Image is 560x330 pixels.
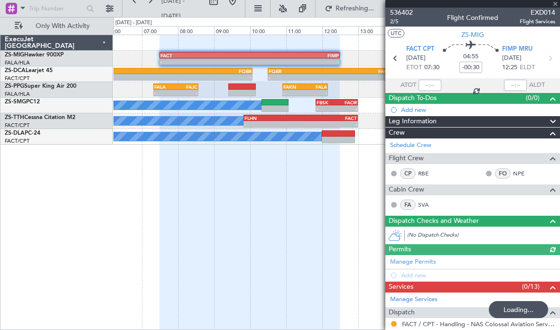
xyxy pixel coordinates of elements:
div: FO [495,168,511,179]
a: NPE [513,169,534,178]
div: - [244,121,301,127]
span: ZS-SMG [5,99,26,105]
a: SVA [418,201,439,209]
div: 11:00 [286,26,322,35]
span: ZS-MIG [5,52,24,58]
a: FALA/HLA [5,91,30,98]
span: [DATE] [502,54,522,63]
div: [DATE] - [DATE] [115,19,152,27]
span: Only With Activity [25,23,100,29]
div: - [154,90,176,96]
span: 536402 [390,8,413,18]
span: Leg Information [389,116,437,127]
div: - [283,90,305,96]
span: Flight Crew [389,153,424,164]
a: RBE [418,169,439,178]
span: ZS-PPG [5,83,24,89]
div: - [100,74,176,80]
div: FAJC [176,84,198,90]
span: Refreshing... [335,5,374,12]
span: ZS-DCA [5,68,26,73]
div: FIMP [250,53,339,58]
span: Services [389,282,413,293]
span: ZS-DLA [5,130,25,136]
div: FBSK [317,100,337,105]
div: FALA [154,84,176,90]
span: EXD014 [520,8,555,18]
div: 12:00 [322,26,358,35]
div: FLHN [244,115,301,121]
div: - [176,74,252,80]
div: Loading... [489,301,548,318]
span: (0/0) [526,93,540,103]
a: FACT/CPT [5,75,29,82]
span: FACT CPT [406,45,434,54]
span: 07:30 [424,63,439,73]
a: FACT/CPT [5,122,29,129]
div: - [176,90,198,96]
div: 06:00 [106,26,142,35]
div: 13:00 [358,26,394,35]
a: ZS-DCALearjet 45 [5,68,53,73]
span: ZS-TTH [5,115,24,120]
div: 08:00 [178,26,214,35]
button: Only With Activity [10,18,103,34]
span: ALDT [529,81,545,90]
span: Dispatch Checks and Weather [389,216,479,227]
span: 2/5 [390,18,413,26]
span: ATOT [401,81,416,90]
div: FACT [329,68,390,74]
span: Dispatch To-Dos [389,93,437,104]
div: Add new [401,106,555,114]
div: - [300,121,357,127]
div: - [305,90,327,96]
div: - [317,106,337,111]
div: 10:00 [250,26,286,35]
span: ETOT [406,63,422,73]
span: Dispatch [389,307,415,318]
a: Schedule Crew [390,141,431,150]
span: Flight Services [520,18,555,26]
a: FALA/HLA [5,59,30,66]
span: ELDT [520,63,535,73]
a: FACT / CPT - Handling - NAS Colossal Aviation Services (Pty) Ltd [402,320,555,328]
span: [DATE] [406,54,426,63]
input: Trip Number [29,1,84,16]
button: UTC [388,29,404,37]
div: FA [400,200,416,210]
div: 07:00 [142,26,178,35]
div: FACT [300,115,357,121]
div: FQBR [176,68,252,74]
a: Manage Services [390,295,438,304]
span: FIMP MRU [502,45,532,54]
span: 12:25 [502,63,517,73]
button: Refreshing... [320,1,377,16]
span: (0/13) [522,282,540,292]
span: ZS-MIG [461,30,484,40]
div: FAKN [283,84,305,90]
div: - [269,74,329,80]
a: FACT/CPT [5,137,29,145]
a: ZS-PPGSuper King Air 200 [5,83,76,89]
a: ZS-TTHCessna Citation M2 [5,115,75,120]
a: ZS-SMGPC12 [5,99,40,105]
div: Flight Confirmed [447,13,498,23]
a: ZS-MIGHawker 900XP [5,52,64,58]
div: FAOR [336,100,357,105]
div: CP [400,168,416,179]
div: FQBR [269,68,329,74]
span: Cabin Crew [389,184,424,195]
span: 04:55 [463,52,478,62]
div: FALA [305,84,327,90]
div: - [160,59,250,64]
div: (No Dispatch Checks) [407,231,560,241]
div: FACT [160,53,250,58]
div: - [336,106,357,111]
div: 09:00 [214,26,250,35]
div: FSIA [100,68,176,74]
div: - [329,74,390,80]
div: - [250,59,339,64]
span: Crew [389,128,405,138]
a: ZS-DLAPC-24 [5,130,40,136]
